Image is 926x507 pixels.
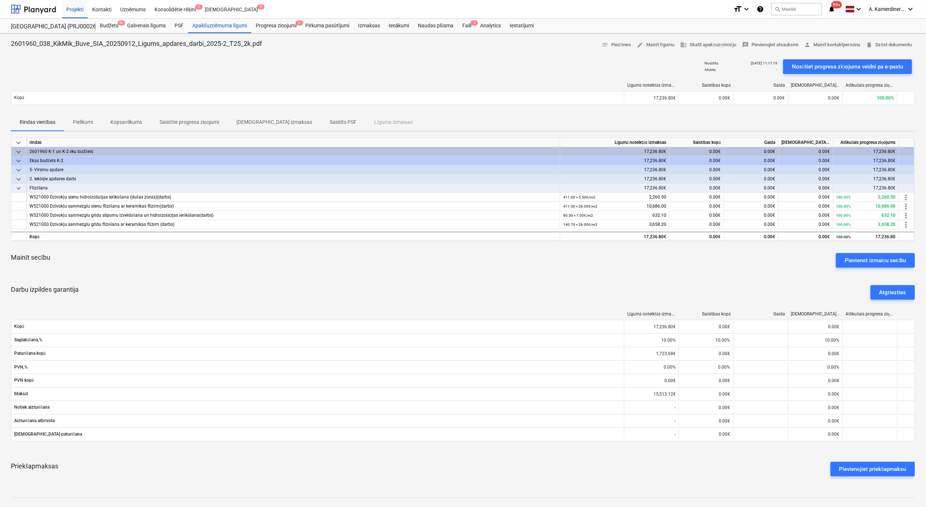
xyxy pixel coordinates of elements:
[560,165,670,174] div: 17,236.80€
[779,156,833,165] div: 0.00€
[560,232,670,241] div: 17,236.80€
[764,204,776,209] span: 0.00€
[414,19,458,33] div: Naudas plūsma
[11,39,262,48] p: 2601960_038_KikMik_Buve_SIA_20250912_Ligums_apdares_darbi_2025-2_T25_2k.pdf
[833,156,899,165] div: 17,236.80€
[788,415,843,427] div: 0.00€
[670,156,724,165] div: 0.00€
[679,375,733,386] div: 0.00€
[11,462,58,476] p: Priekšapmaksas
[301,19,354,33] div: Pirkuma pasūtījumi
[828,95,840,101] span: 0.00€
[384,19,414,33] a: Ienākumi
[779,184,833,193] div: 0.00€
[354,19,384,33] a: Izmaksas
[902,211,911,220] span: more_vert
[30,220,557,229] div: W521000 Dzīvokļu sanmezglu grīdu flīzēšana ar keramikas flīzēm (darbs)
[195,4,203,9] span: 1
[832,1,842,8] span: 99+
[724,174,779,184] div: 0.00€
[14,324,621,329] span: Kopā
[774,95,785,101] span: 0.00€
[458,19,476,33] a: Faili2
[828,431,840,437] p: 0.00€
[779,165,833,174] div: 0.00€
[118,20,125,25] span: 9+
[724,138,779,147] div: Gaida
[788,402,843,413] div: 0.00€
[11,285,79,300] p: Darbu izpildes garantija
[836,220,896,229] div: 3,658.20
[836,223,851,227] small: 100.00%
[739,39,801,51] button: Pievienojiet atsauksmi
[560,138,670,147] div: Līgumā noteiktās izmaksas
[804,41,860,49] span: Mainīt kontaktpersonu
[836,235,851,239] small: 100.00%
[27,232,560,241] div: Kopā
[160,118,219,126] p: Saistītie progresa ziņojumi
[679,402,733,413] div: 0.00€
[902,202,911,211] span: more_vert
[833,174,899,184] div: 17,236.80€
[505,19,538,33] div: Iestatījumi
[11,253,50,262] p: Mainīt secību
[30,193,557,202] div: W521000 Dzīvokļu sienu hidroizolācijas ierīkošana (dušas zonās)(darbs)
[679,361,733,373] div: 0.00%
[819,194,830,200] span: 0.00€
[788,361,843,373] div: 0.00%
[771,3,822,15] button: Meklēt
[30,184,557,193] div: Flīzēšana
[679,334,733,346] div: 10.00%
[788,388,843,400] div: 0.00€
[634,39,677,51] button: Mainīt līgumu
[14,184,23,193] span: keyboard_arrow_down
[624,375,679,386] div: 0.00€
[742,41,798,49] span: Pievienojiet atsauksmi
[14,138,23,147] span: keyboard_arrow_down
[296,20,303,25] span: 2
[836,213,851,217] small: 100.00%
[836,211,896,220] div: 632.10
[30,211,557,220] div: W521000 Dzīvokļu sanmezglu grīdu slīpumu izveidošana un hidroizolācijas ierīkošana(darbs)
[560,174,670,184] div: 17,236.80€
[869,6,906,12] span: A. Kamerdinerovs
[828,5,835,13] i: notifications
[705,67,716,72] p: Atvērts :
[679,321,733,333] div: 0.00€
[14,378,621,383] span: PVN kopā
[764,213,776,218] span: 0.00€
[710,204,721,209] span: 0.00€
[11,23,87,31] div: [GEOGRAPHIC_DATA] (PRJ0002627, K-1 un K-2(2.kārta) 2601960
[792,62,903,71] div: Nosūtiet progresa ziņojuma veidni pa e-pastu
[737,311,785,317] div: Gaida
[902,193,911,202] span: more_vert
[710,222,721,227] span: 0.00€
[788,348,843,359] div: 0.00€
[710,213,721,218] span: 0.00€
[30,174,557,184] div: 2. Iekšējie apdares darbi
[14,351,621,356] span: Paturēšana kopā
[20,118,55,126] p: Rindas vienības
[757,5,764,13] i: Zināšanu pamats
[705,61,719,66] p: Nosūtīts :
[670,184,724,193] div: 0.00€
[624,415,679,427] div: -
[846,311,895,317] div: Atlikušais progresa ziņojums
[624,429,679,440] div: -
[670,232,724,241] div: 0.00€
[819,222,830,227] span: 0.00€
[170,19,188,33] a: PSF
[251,19,301,33] div: Progresa ziņojumi
[764,222,776,227] span: 0.00€
[779,232,833,241] div: 0.00€
[724,156,779,165] div: 0.00€
[330,118,357,126] p: Saistīts PSF
[819,204,830,209] span: 0.00€
[251,19,301,33] a: Progresa ziņojumi2
[95,19,123,33] div: Budžets
[14,166,23,174] span: keyboard_arrow_down
[733,5,742,13] i: format_size
[719,95,730,101] span: 0.00€
[624,334,679,346] div: 10.00%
